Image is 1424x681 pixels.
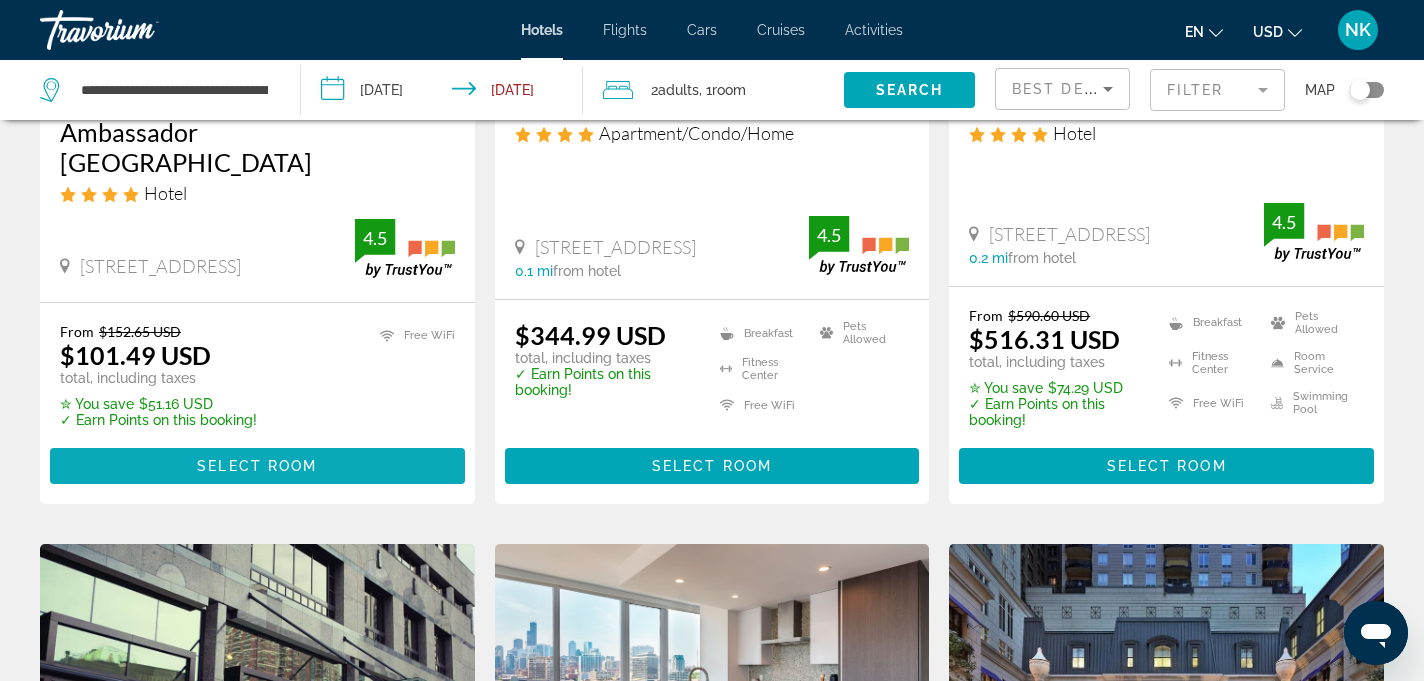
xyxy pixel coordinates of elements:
button: Select Room [50,448,465,484]
li: Free WiFi [370,323,455,348]
div: 4 star Hotel [60,182,455,204]
a: Cruises [757,22,805,38]
span: Map [1305,76,1335,104]
span: ✮ You save [60,396,134,412]
iframe: Button to launch messaging window [1344,601,1408,665]
button: User Menu [1332,9,1384,51]
img: trustyou-badge.svg [1264,203,1364,262]
span: 2 [651,76,699,104]
span: from hotel [1008,250,1076,266]
span: en [1185,24,1204,40]
button: Select Room [959,448,1374,484]
del: $590.60 USD [1008,307,1090,324]
span: [STREET_ADDRESS] [535,236,696,258]
li: Pets Allowed [810,320,910,346]
ins: $344.99 USD [515,320,666,350]
p: ✓ Earn Points on this booking! [60,412,257,428]
button: Filter [1150,68,1285,112]
li: Room Service [1261,348,1364,378]
p: $51.16 USD [60,396,257,412]
li: Swimming Pool [1261,388,1364,418]
mat-select: Sort by [1012,77,1113,101]
span: Select Room [1107,458,1227,474]
span: Adults [658,82,699,98]
span: Search [876,82,944,98]
span: Hotel [1053,122,1096,144]
li: Fitness Center [710,356,810,382]
img: trustyou-badge.svg [355,219,455,278]
a: Activities [845,22,903,38]
li: Free WiFi [1159,388,1262,418]
span: Room [712,82,746,98]
p: total, including taxes [969,354,1143,370]
span: Hotel [144,182,187,204]
span: from hotel [553,263,621,279]
a: Cars [687,22,717,38]
span: 0.2 mi [969,250,1008,266]
a: Travorium [40,4,240,56]
a: Select Room [50,453,465,475]
ins: $101.49 USD [60,340,211,370]
button: Check-in date: Sep 13, 2025 Check-out date: Sep 14, 2025 [301,60,582,120]
span: NK [1345,20,1371,40]
p: total, including taxes [515,350,695,366]
li: Free WiFi [710,392,810,418]
li: Breakfast [710,320,810,346]
li: Fitness Center [1159,348,1262,378]
span: Best Deals [1012,81,1116,97]
span: USD [1253,24,1283,40]
a: Flights [603,22,647,38]
div: 4.5 [355,226,395,250]
a: Select Room [959,453,1374,475]
span: Apartment/Condo/Home [599,122,794,144]
a: The Chicago Hotel Collection Ambassador [GEOGRAPHIC_DATA] [60,87,455,177]
a: Select Room [505,453,920,475]
span: Select Room [652,458,772,474]
div: 4.5 [1264,210,1304,234]
p: $74.29 USD [969,380,1143,396]
button: Select Room [505,448,920,484]
div: 4.5 [809,223,849,247]
button: Search [844,72,975,108]
a: Hotels [521,22,563,38]
button: Change currency [1253,17,1302,46]
ins: $516.31 USD [969,324,1120,354]
button: Toggle map [1335,81,1384,99]
span: From [60,323,94,340]
span: [STREET_ADDRESS] [989,223,1150,245]
button: Travelers: 2 adults, 0 children [583,60,844,120]
button: Change language [1185,17,1223,46]
del: $152.65 USD [99,323,181,340]
p: ✓ Earn Points on this booking! [515,366,695,398]
li: Breakfast [1159,307,1262,337]
img: trustyou-badge.svg [809,216,909,275]
span: 0.1 mi [515,263,553,279]
p: total, including taxes [60,370,257,386]
span: ✮ You save [969,380,1043,396]
li: Pets Allowed [1261,307,1364,337]
div: 4 star Hotel [969,122,1364,144]
span: Select Room [197,458,317,474]
span: [STREET_ADDRESS] [80,255,241,277]
div: 4 star Apartment [515,122,910,144]
span: From [969,307,1003,324]
p: ✓ Earn Points on this booking! [969,396,1143,428]
span: , 1 [699,76,746,104]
